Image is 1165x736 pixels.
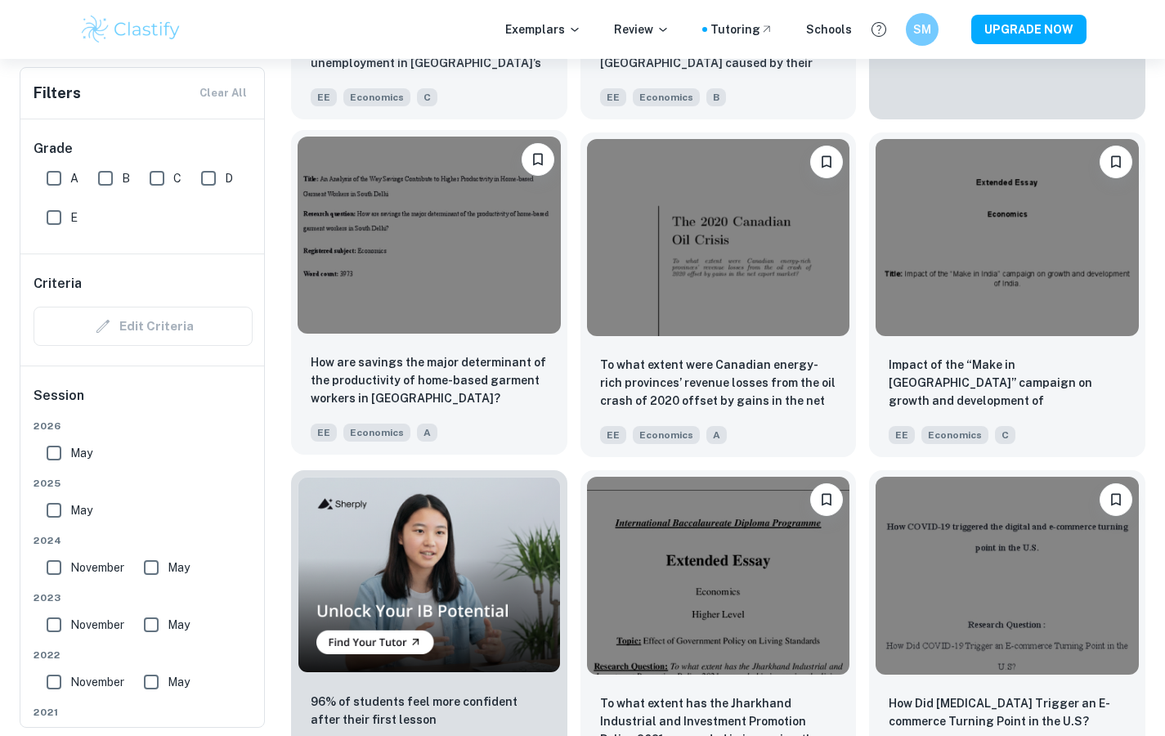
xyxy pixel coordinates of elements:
a: Schools [806,20,852,38]
span: EE [311,424,337,442]
span: C [173,169,181,187]
span: Economics [633,88,700,106]
span: C [417,88,437,106]
p: To what extent were Canadian energy-rich provinces’ revenue losses from the oil crash of 2020 off... [600,356,837,411]
img: Thumbnail [298,477,561,672]
div: Criteria filters are unavailable when searching by topic [34,307,253,346]
a: Tutoring [710,20,773,38]
span: May [70,444,92,462]
h6: Session [34,386,253,419]
span: B [122,169,130,187]
span: EE [600,88,626,106]
span: E [70,209,78,227]
span: Economics [343,424,410,442]
span: 2022 [34,648,253,662]
p: Impact of the “Make in India” campaign on growth and development of India. [889,356,1126,411]
span: 2021 [34,705,253,720]
span: May [168,616,190,634]
button: Bookmark [1100,146,1132,178]
span: EE [311,88,337,106]
span: Economics [633,426,700,444]
span: November [70,616,124,634]
span: A [417,424,437,442]
h6: Grade [34,139,253,159]
h6: SM [912,20,931,38]
p: Exemplars [505,20,581,38]
button: Bookmark [1100,483,1132,516]
span: Economics [921,426,988,444]
a: BookmarkHow are savings the major determinant of the productivity of home-based garment workers i... [291,132,567,457]
h6: Criteria [34,274,82,294]
span: 2024 [34,533,253,548]
button: Help and Feedback [865,16,893,43]
span: D [225,169,233,187]
p: Review [614,20,670,38]
span: EE [600,426,626,444]
button: UPGRADE NOW [971,15,1087,44]
a: BookmarkImpact of the “Make in India” campaign on growth and development of India.EEEconomicsC [869,132,1145,457]
span: A [70,169,78,187]
img: Clastify logo [79,13,183,46]
span: 2026 [34,419,253,433]
span: 2025 [34,476,253,491]
img: Economics EE example thumbnail: To what extent has the Jharkhand Industr [587,477,850,674]
span: May [168,559,190,577]
a: BookmarkTo what extent were Canadian energy-rich provinces’ revenue losses from the oil crash of ... [580,132,857,457]
button: Bookmark [522,143,554,176]
button: Bookmark [810,483,843,516]
h6: Filters [34,82,81,105]
span: 2023 [34,590,253,605]
span: November [70,559,124,577]
span: A [706,426,727,444]
button: Bookmark [810,146,843,178]
span: Economics [343,88,410,106]
span: EE [889,426,915,444]
span: May [70,501,92,519]
p: 96% of students feel more confident after their first lesson [311,693,548,729]
span: May [168,673,190,691]
img: Economics EE example thumbnail: How Did COVID-19 Trigger an E-commerce T [876,477,1139,674]
img: Economics EE example thumbnail: To what extent were Canadian energy-rich [587,139,850,336]
p: How are savings the major determinant of the productivity of home-based garment workers in South ... [311,353,548,407]
img: Economics EE example thumbnail: Impact of the “Make in India” campaign o [876,139,1139,336]
span: C [995,426,1015,444]
img: Economics EE example thumbnail: How are savings the major determinant of [298,137,561,334]
span: November [70,673,124,691]
p: How Did COVID-19 Trigger an E-commerce Turning Point in the U.S? [889,694,1126,730]
span: B [706,88,726,106]
button: SM [906,13,939,46]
